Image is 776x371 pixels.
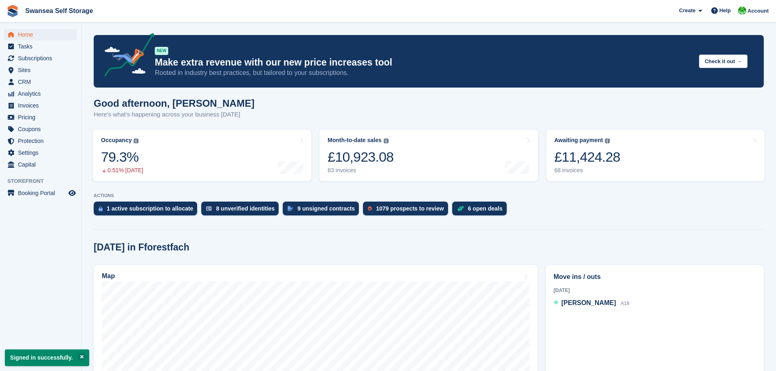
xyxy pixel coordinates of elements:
[4,100,77,111] a: menu
[384,138,389,143] img: icon-info-grey-7440780725fd019a000dd9b08b2336e03edf1995a4989e88bcd33f0948082b44.svg
[4,41,77,52] a: menu
[155,68,692,77] p: Rooted in industry best practices, but tailored to your subscriptions.
[155,57,692,68] p: Make extra revenue with our new price increases tool
[363,202,452,220] a: 1079 prospects to review
[155,47,168,55] div: NEW
[319,130,538,181] a: Month-to-date sales £10,923.08 83 invoices
[297,205,355,212] div: 9 unsigned contracts
[18,88,67,99] span: Analytics
[94,193,764,198] p: ACTIONS
[7,5,19,17] img: stora-icon-8386f47178a22dfd0bd8f6a31ec36ba5ce8667c1dd55bd0f319d3a0aa187defe.svg
[457,206,464,211] img: deal-1b604bf984904fb50ccaf53a9ad4b4a5d6e5aea283cecdc64d6e3604feb123c2.svg
[554,298,629,309] a: [PERSON_NAME] A18
[554,167,620,174] div: 68 invoices
[4,88,77,99] a: menu
[67,188,77,198] a: Preview store
[4,187,77,199] a: menu
[7,177,81,185] span: Storefront
[699,55,747,68] button: Check it out →
[18,76,67,88] span: CRM
[561,299,616,306] span: [PERSON_NAME]
[18,159,67,170] span: Capital
[376,205,444,212] div: 1079 prospects to review
[738,7,746,15] img: Andrew Robbins
[18,64,67,76] span: Sites
[18,135,67,147] span: Protection
[747,7,769,15] span: Account
[605,138,610,143] img: icon-info-grey-7440780725fd019a000dd9b08b2336e03edf1995a4989e88bcd33f0948082b44.svg
[99,206,103,211] img: active_subscription_to_allocate_icon-d502201f5373d7db506a760aba3b589e785aa758c864c3986d89f69b8ff3...
[328,167,393,174] div: 83 invoices
[719,7,731,15] span: Help
[18,29,67,40] span: Home
[4,53,77,64] a: menu
[18,100,67,111] span: Invoices
[18,187,67,199] span: Booking Portal
[5,349,89,366] p: Signed in successfully.
[94,202,201,220] a: 1 active subscription to allocate
[94,242,189,253] h2: [DATE] in Fforestfach
[468,205,503,212] div: 6 open deals
[288,206,293,211] img: contract_signature_icon-13c848040528278c33f63329250d36e43548de30e8caae1d1a13099fd9432cc5.svg
[201,202,283,220] a: 8 unverified identities
[107,205,193,212] div: 1 active subscription to allocate
[679,7,695,15] span: Create
[4,112,77,123] a: menu
[452,202,511,220] a: 6 open deals
[554,149,620,165] div: £11,424.28
[97,33,154,79] img: price-adjustments-announcement-icon-8257ccfd72463d97f412b2fc003d46551f7dbcb40ab6d574587a9cd5c0d94...
[206,206,212,211] img: verify_identity-adf6edd0f0f0b5bbfe63781bf79b02c33cf7c696d77639b501bdc392416b5a36.svg
[4,159,77,170] a: menu
[621,301,629,306] span: A18
[134,138,138,143] img: icon-info-grey-7440780725fd019a000dd9b08b2336e03edf1995a4989e88bcd33f0948082b44.svg
[18,112,67,123] span: Pricing
[554,287,756,294] div: [DATE]
[4,64,77,76] a: menu
[101,167,143,174] div: 0.51% [DATE]
[4,123,77,135] a: menu
[93,130,311,181] a: Occupancy 79.3% 0.51% [DATE]
[22,4,96,18] a: Swansea Self Storage
[102,272,115,280] h2: Map
[328,137,381,144] div: Month-to-date sales
[18,147,67,158] span: Settings
[283,202,363,220] a: 9 unsigned contracts
[4,135,77,147] a: menu
[546,130,765,181] a: Awaiting payment £11,424.28 68 invoices
[4,29,77,40] a: menu
[101,149,143,165] div: 79.3%
[18,41,67,52] span: Tasks
[554,272,756,282] h2: Move ins / outs
[94,98,255,109] h1: Good afternoon, [PERSON_NAME]
[18,123,67,135] span: Coupons
[101,137,132,144] div: Occupancy
[94,110,255,119] p: Here's what's happening across your business [DATE]
[4,76,77,88] a: menu
[216,205,275,212] div: 8 unverified identities
[18,53,67,64] span: Subscriptions
[554,137,603,144] div: Awaiting payment
[328,149,393,165] div: £10,923.08
[368,206,372,211] img: prospect-51fa495bee0391a8d652442698ab0144808aea92771e9ea1ae160a38d050c398.svg
[4,147,77,158] a: menu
